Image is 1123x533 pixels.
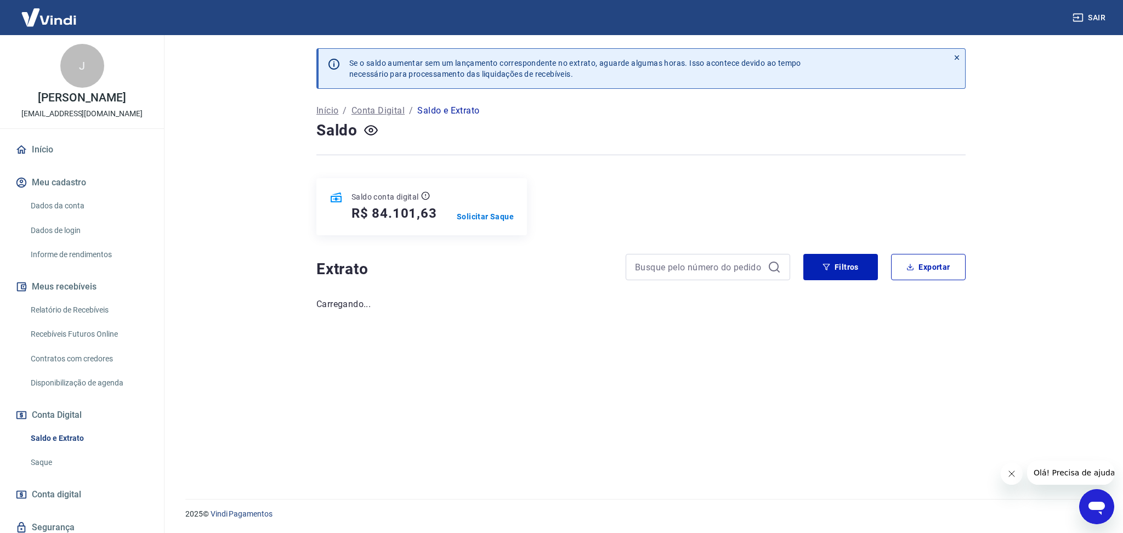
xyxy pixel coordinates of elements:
[316,120,358,141] h4: Saldo
[351,205,437,222] h5: R$ 84.101,63
[60,44,104,88] div: J
[185,508,1097,520] p: 2025 ©
[349,58,801,80] p: Se o saldo aumentar sem um lançamento correspondente no extrato, aguarde algumas horas. Isso acon...
[26,243,151,266] a: Informe de rendimentos
[635,259,763,275] input: Busque pelo número do pedido
[13,1,84,34] img: Vindi
[26,451,151,474] a: Saque
[13,275,151,299] button: Meus recebíveis
[351,104,405,117] a: Conta Digital
[316,298,966,311] p: Carregando...
[1070,8,1110,28] button: Sair
[7,8,92,16] span: Olá! Precisa de ajuda?
[13,403,151,427] button: Conta Digital
[457,211,514,222] a: Solicitar Saque
[316,258,612,280] h4: Extrato
[26,348,151,370] a: Contratos com credores
[26,427,151,450] a: Saldo e Extrato
[13,138,151,162] a: Início
[417,104,479,117] p: Saldo e Extrato
[13,171,151,195] button: Meu cadastro
[1001,463,1023,485] iframe: Fechar mensagem
[26,219,151,242] a: Dados de login
[26,299,151,321] a: Relatório de Recebíveis
[26,323,151,345] a: Recebíveis Futuros Online
[1027,461,1114,485] iframe: Mensagem da empresa
[351,191,419,202] p: Saldo conta digital
[891,254,966,280] button: Exportar
[211,509,273,518] a: Vindi Pagamentos
[38,92,126,104] p: [PERSON_NAME]
[343,104,347,117] p: /
[316,104,338,117] a: Início
[409,104,413,117] p: /
[1079,489,1114,524] iframe: Botão para abrir a janela de mensagens
[21,108,143,120] p: [EMAIL_ADDRESS][DOMAIN_NAME]
[803,254,878,280] button: Filtros
[26,195,151,217] a: Dados da conta
[13,483,151,507] a: Conta digital
[32,487,81,502] span: Conta digital
[26,372,151,394] a: Disponibilização de agenda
